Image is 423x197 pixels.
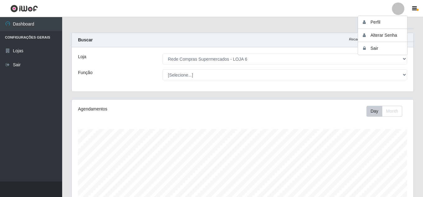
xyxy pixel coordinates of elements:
[358,29,414,42] button: Alterar Senha
[78,54,86,60] label: Loja
[366,106,407,117] div: Toolbar with button groups
[366,106,402,117] div: First group
[78,37,93,42] strong: Buscar
[78,106,210,112] div: Agendamentos
[358,42,414,55] button: Sair
[349,37,400,41] i: Recarregando em 28 segundos...
[78,69,93,76] label: Função
[366,106,382,117] button: Day
[10,5,38,12] img: CoreUI Logo
[382,106,402,117] button: Month
[358,16,414,29] button: Perfil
